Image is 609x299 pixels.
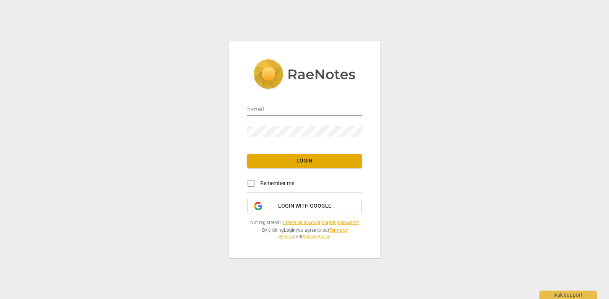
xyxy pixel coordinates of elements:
span: Login with Google [278,202,331,210]
div: Ask support [539,291,597,299]
img: 5ac2273c67554f335776073100b6d88f.svg [253,59,356,91]
a: Terms of Service [279,227,347,239]
span: Remember me [260,179,294,187]
span: Not registered? | [247,219,362,226]
a: Privacy Policy [301,234,330,239]
b: Login [284,227,296,233]
a: Create an account [283,220,321,225]
a: Forgot password? [322,220,359,225]
span: By clicking you agree to our and . [247,227,362,240]
button: Login [247,154,362,168]
span: Login [253,157,356,165]
button: Login with Google [247,199,362,213]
